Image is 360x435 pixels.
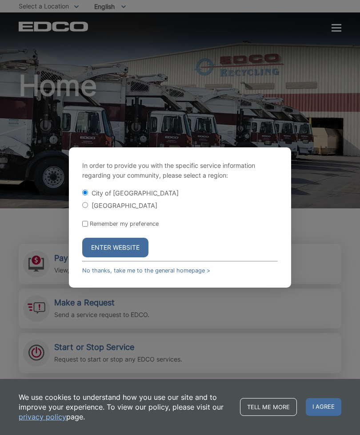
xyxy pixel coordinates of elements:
a: No thanks, take me to the general homepage > [82,267,210,274]
span: I agree [306,398,341,416]
p: In order to provide you with the specific service information regarding your community, please se... [82,161,278,180]
a: Tell me more [240,398,297,416]
button: Enter Website [82,238,148,257]
a: privacy policy [19,412,66,422]
p: We use cookies to understand how you use our site and to improve your experience. To view our pol... [19,392,231,422]
label: Remember my preference [90,220,159,227]
label: City of [GEOGRAPHIC_DATA] [92,189,179,197]
label: [GEOGRAPHIC_DATA] [92,202,157,209]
